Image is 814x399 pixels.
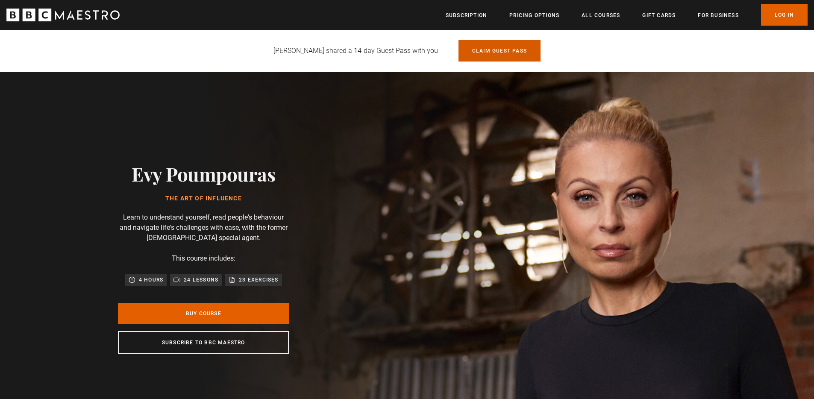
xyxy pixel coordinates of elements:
h2: Evy Poumpouras [132,163,275,185]
a: Claim guest pass [458,40,541,62]
p: 4 hours [139,276,163,284]
p: 23 exercises [239,276,278,284]
a: All Courses [582,11,620,20]
h1: The Art of Influence [132,195,275,202]
a: Buy Course [118,303,289,324]
a: Log In [761,4,808,26]
p: This course includes: [172,253,235,264]
nav: Primary [446,4,808,26]
a: For business [698,11,738,20]
p: Learn to understand yourself, read people's behaviour and navigate life's challenges with ease, w... [118,212,289,243]
svg: BBC Maestro [6,9,120,21]
p: [PERSON_NAME] shared a 14-day Guest Pass with you [273,46,438,56]
a: Gift Cards [642,11,676,20]
a: Subscription [446,11,487,20]
a: Pricing Options [509,11,559,20]
p: 24 lessons [184,276,218,284]
a: Subscribe to BBC Maestro [118,331,289,354]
